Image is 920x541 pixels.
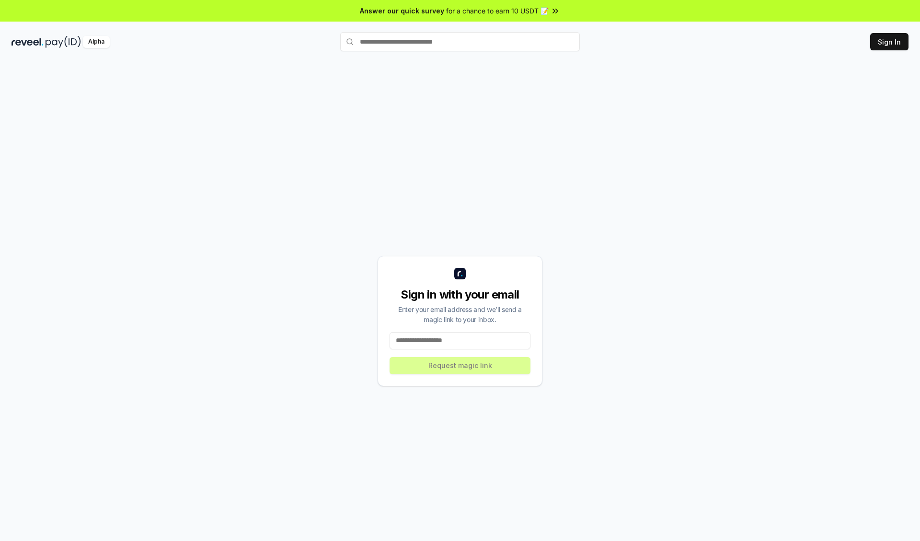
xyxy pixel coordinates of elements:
img: logo_small [454,268,466,279]
span: for a chance to earn 10 USDT 📝 [446,6,549,16]
div: Enter your email address and we’ll send a magic link to your inbox. [390,304,530,324]
img: reveel_dark [11,36,44,48]
div: Alpha [83,36,110,48]
div: Sign in with your email [390,287,530,302]
button: Sign In [870,33,908,50]
img: pay_id [46,36,81,48]
span: Answer our quick survey [360,6,444,16]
